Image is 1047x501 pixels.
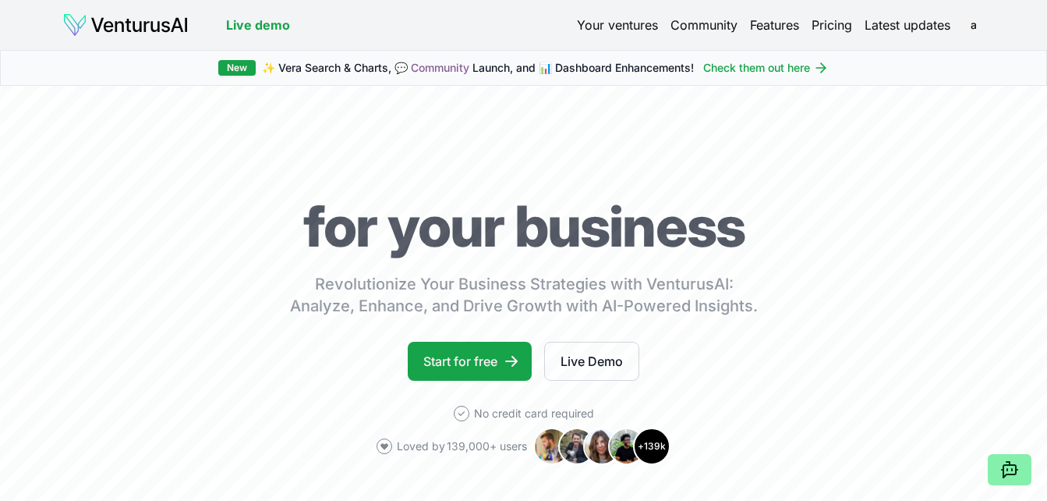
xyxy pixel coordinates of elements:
a: Your ventures [577,16,658,34]
a: Live Demo [544,342,639,381]
span: a [961,12,986,37]
a: Features [750,16,799,34]
span: ✨ Vera Search & Charts, 💬 Launch, and 📊 Dashboard Enhancements! [262,60,694,76]
a: Live demo [226,16,290,34]
a: Latest updates [865,16,950,34]
a: Start for free [408,342,532,381]
a: Community [411,61,469,74]
a: Check them out here [703,60,829,76]
img: logo [62,12,189,37]
img: Avatar 4 [608,428,646,465]
div: New [218,60,256,76]
img: Avatar 1 [533,428,571,465]
img: Avatar 3 [583,428,621,465]
a: Community [670,16,737,34]
button: a [963,14,985,36]
img: Avatar 2 [558,428,596,465]
a: Pricing [812,16,852,34]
